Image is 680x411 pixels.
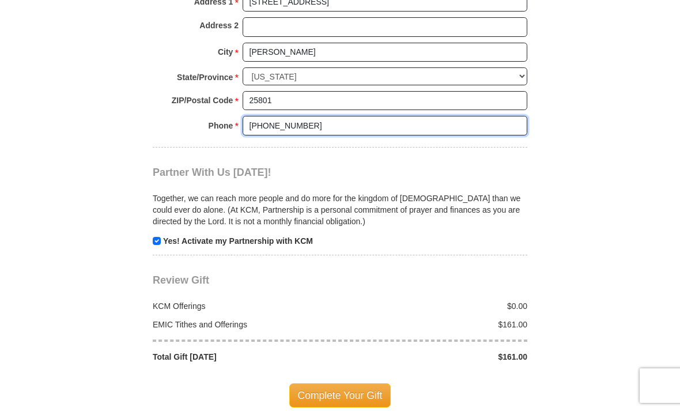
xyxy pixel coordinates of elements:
[153,274,209,286] span: Review Gift
[209,118,233,134] strong: Phone
[177,69,233,85] strong: State/Province
[340,319,534,330] div: $161.00
[218,44,233,60] strong: City
[147,319,341,330] div: EMIC Tithes and Offerings
[199,17,239,33] strong: Address 2
[153,193,527,227] p: Together, we can reach more people and do more for the kingdom of [DEMOGRAPHIC_DATA] than we coul...
[163,236,313,246] strong: Yes! Activate my Partnership with KCM
[340,300,534,312] div: $0.00
[147,300,341,312] div: KCM Offerings
[340,351,534,363] div: $161.00
[153,167,271,178] span: Partner With Us [DATE]!
[172,92,233,108] strong: ZIP/Postal Code
[289,383,391,408] span: Complete Your Gift
[147,351,341,363] div: Total Gift [DATE]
